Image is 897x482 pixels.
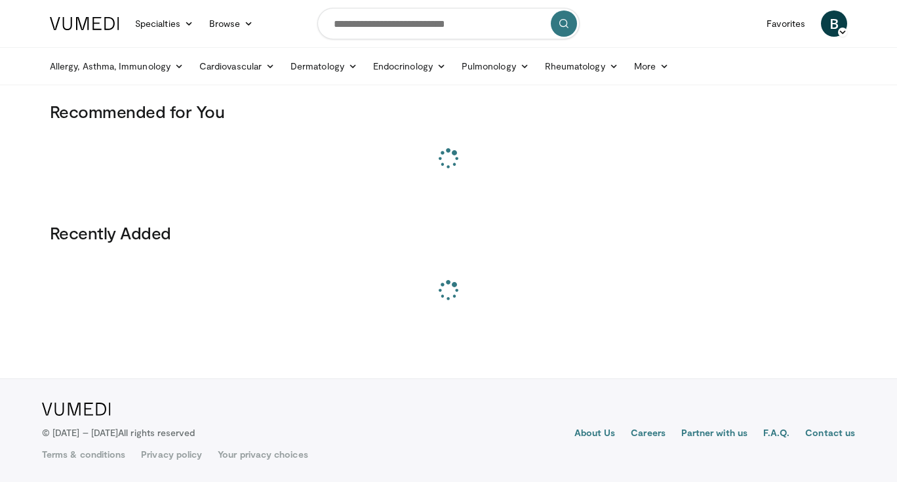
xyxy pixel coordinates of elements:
[141,448,202,461] a: Privacy policy
[805,426,855,442] a: Contact us
[631,426,666,442] a: Careers
[574,426,616,442] a: About Us
[50,101,847,122] h3: Recommended for You
[118,427,195,438] span: All rights reserved
[626,53,677,79] a: More
[50,222,847,243] h3: Recently Added
[283,53,365,79] a: Dermatology
[537,53,626,79] a: Rheumatology
[201,10,262,37] a: Browse
[42,448,125,461] a: Terms & conditions
[50,17,119,30] img: VuMedi Logo
[42,53,191,79] a: Allergy, Asthma, Immunology
[454,53,537,79] a: Pulmonology
[681,426,747,442] a: Partner with us
[317,8,580,39] input: Search topics, interventions
[191,53,283,79] a: Cardiovascular
[42,426,195,439] p: © [DATE] – [DATE]
[365,53,454,79] a: Endocrinology
[42,403,111,416] img: VuMedi Logo
[759,10,813,37] a: Favorites
[763,426,789,442] a: F.A.Q.
[127,10,201,37] a: Specialties
[821,10,847,37] a: B
[218,448,308,461] a: Your privacy choices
